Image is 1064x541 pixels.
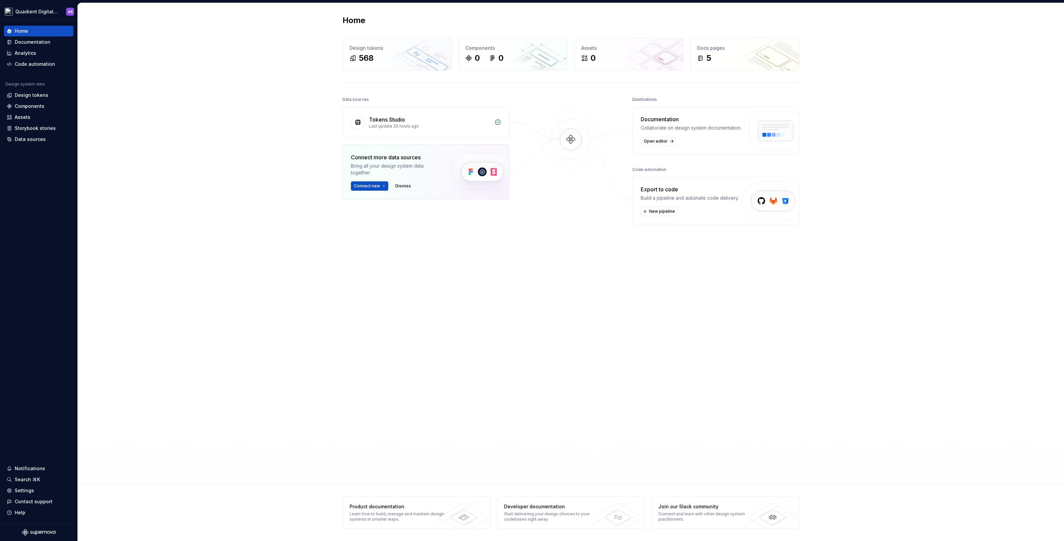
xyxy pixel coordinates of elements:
div: Product documentation [350,503,447,510]
div: Help [15,509,25,516]
div: Join our Slack community [658,503,756,510]
h2: Home [343,15,365,26]
span: Dismiss [395,183,411,189]
div: Storybook stories [15,125,56,132]
a: Design tokens [4,90,73,101]
a: Developer documentationStart delivering your design choices to your codebases right away. [497,496,645,529]
div: Documentation [641,115,741,123]
div: AB [68,9,73,14]
div: Collaborate on design system documentation. [641,125,741,131]
div: Assets [581,45,676,51]
a: Code automation [4,59,73,69]
div: 568 [359,53,374,63]
a: Docs pages5 [690,38,799,70]
a: Open editor [641,137,676,146]
div: Data sources [15,136,46,143]
div: Code automation [632,165,666,174]
button: Notifications [4,463,73,474]
div: Quadient Digital Design System [15,8,58,15]
div: Connect more data sources [351,153,441,161]
div: 0 [591,53,596,63]
div: Developer documentation [504,503,601,510]
button: Search ⌘K [4,474,73,485]
div: Build a pipeline and automate code delivery. [641,195,739,201]
div: Home [15,28,28,34]
button: Contact support [4,496,73,507]
span: New pipeline [649,209,675,214]
div: Docs pages [697,45,792,51]
a: Data sources [4,134,73,145]
div: Destinations [632,95,657,104]
div: Design tokens [350,45,445,51]
a: Home [4,26,73,36]
a: Design tokens568 [343,38,452,70]
div: Search ⌘K [15,476,40,483]
span: Connect new [354,183,380,189]
svg: Supernova Logo [22,529,55,536]
div: Design system data [5,81,45,87]
div: Learn how to build, manage and maintain design systems in smarter ways. [350,511,447,522]
div: Last update 20 hours ago [369,124,490,129]
a: Analytics [4,48,73,58]
a: Components00 [458,38,568,70]
div: 5 [706,53,711,63]
img: 6523a3b9-8e87-42c6-9977-0b9a54b06238.png [5,8,13,16]
div: Tokens Studio [369,116,405,124]
div: 0 [475,53,480,63]
button: Connect new [351,181,388,191]
span: Open editor [644,139,668,144]
button: Quadient Digital Design SystemAB [1,4,76,19]
a: Components [4,101,73,112]
div: Data sources [343,95,369,104]
a: Storybook stories [4,123,73,134]
a: Assets0 [574,38,683,70]
div: Export to code [641,185,739,193]
div: Analytics [15,50,36,56]
a: Documentation [4,37,73,47]
div: Notifications [15,465,45,472]
div: Start delivering your design choices to your codebases right away. [504,511,601,522]
div: 0 [498,53,503,63]
div: Components [15,103,44,110]
a: Product documentationLearn how to build, manage and maintain design systems in smarter ways. [343,496,490,529]
div: Connect and learn with other design system practitioners. [658,511,756,522]
a: Tokens StudioLast update 20 hours ago [343,107,509,138]
div: Components [465,45,561,51]
a: Assets [4,112,73,123]
div: Documentation [15,39,50,45]
a: Settings [4,485,73,496]
div: Code automation [15,61,55,67]
button: Dismiss [392,181,414,191]
div: Contact support [15,498,52,505]
div: Bring all your design system data together. [351,163,441,176]
div: Settings [15,487,34,494]
div: Assets [15,114,30,121]
button: Help [4,507,73,518]
a: Join our Slack communityConnect and learn with other design system practitioners. [651,496,799,529]
div: Design tokens [15,92,48,99]
button: New pipeline [641,207,678,216]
